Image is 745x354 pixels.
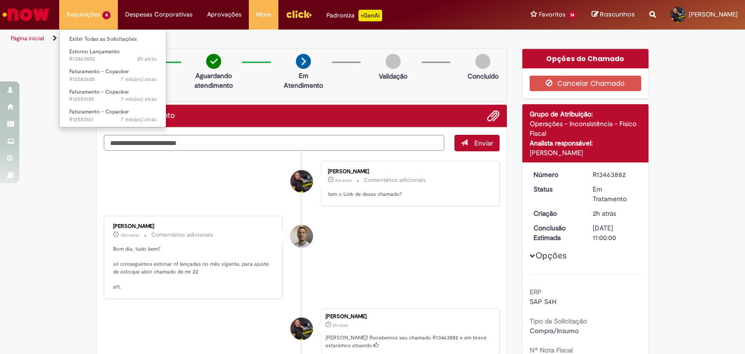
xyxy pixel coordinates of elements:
[530,119,642,138] div: Operações - Inconsistência - Físico Fiscal
[121,116,157,123] span: 7 mês(es) atrás
[593,209,616,218] span: 2h atrás
[454,135,500,151] button: Enviar
[113,245,275,291] p: Bom dia, tudo bem? só conseguimos estonar nf lançadas no mês vigente, para ajuste de estoque abri...
[69,76,157,83] span: R12583605
[207,10,242,19] span: Aprovações
[526,170,586,179] dt: Número
[121,116,157,123] time: 28/01/2025 16:38:46
[60,107,166,125] a: Aberto R12583161 : Faturamento - Copacker
[689,10,738,18] span: [PERSON_NAME]
[121,96,157,103] span: 7 mês(es) atrás
[120,232,139,238] span: 35m atrás
[593,209,638,218] div: 29/08/2025 17:53:26
[530,109,642,119] div: Grupo de Atribuição:
[151,231,213,239] small: Comentários adicionais
[60,66,166,84] a: Aberto R12583605 : Faturamento - Copacker
[291,225,313,247] div: Joziano De Jesus Oliveira
[487,110,500,122] button: Adicionar anexos
[593,209,616,218] time: 29/08/2025 17:53:26
[125,10,193,19] span: Despesas Corporativas
[104,135,444,151] textarea: Digite sua mensagem aqui...
[291,318,313,340] div: Marcileia Lima Guimaraes
[526,223,586,242] dt: Conclusão Estimada
[69,116,157,124] span: R12583161
[256,10,271,19] span: More
[121,76,157,83] span: 7 mês(es) atrás
[475,54,490,69] img: img-circle-grey.png
[530,326,579,335] span: Compra/Insumo
[121,96,157,103] time: 28/01/2025 16:42:23
[530,76,642,91] button: Cancelar Chamado
[121,76,157,83] time: 28/01/2025 17:37:38
[69,68,129,75] span: Faturamento - Copacker
[66,10,100,19] span: Requisições
[526,209,586,218] dt: Criação
[526,184,586,194] dt: Status
[530,148,642,158] div: [PERSON_NAME]
[1,5,51,24] img: ServiceNow
[69,96,157,103] span: R12583185
[291,170,313,193] div: Marcileia Lima Guimaraes
[364,176,426,184] small: Comentários adicionais
[69,108,129,115] span: Faturamento - Copacker
[286,7,312,21] img: click_logo_yellow_360x200.png
[280,71,327,90] p: Em Atendimento
[593,223,638,242] div: [DATE] 11:00:00
[137,55,157,63] span: 2h atrás
[325,314,494,320] div: [PERSON_NAME]
[328,169,489,175] div: [PERSON_NAME]
[326,10,382,21] div: Padroniza
[358,10,382,21] p: +GenAi
[328,191,489,198] p: tem o Link de desse chamado?
[69,48,120,55] span: Estorno Lançamento
[335,177,352,183] span: 2m atrás
[296,54,311,69] img: arrow-next.png
[379,71,407,81] p: Validação
[333,322,348,328] time: 29/08/2025 17:53:26
[539,10,566,19] span: Favoritos
[60,47,166,64] a: Aberto R13463882 : Estorno Lançamento
[60,87,166,105] a: Aberto R12583185 : Faturamento - Copacker
[530,288,542,296] b: ERP
[113,224,275,229] div: [PERSON_NAME]
[592,10,635,19] a: Rascunhos
[325,334,494,349] p: [PERSON_NAME]! Recebemos seu chamado R13463882 e em breve estaremos atuando.
[59,29,166,128] ul: Requisições
[386,54,401,69] img: img-circle-grey.png
[102,11,111,19] span: 4
[335,177,352,183] time: 29/08/2025 19:38:11
[474,139,493,147] span: Enviar
[468,71,499,81] p: Concluído
[333,322,348,328] span: 2h atrás
[530,297,556,306] span: SAP S4H
[567,11,577,19] span: 14
[137,55,157,63] time: 29/08/2025 17:53:27
[60,34,166,45] a: Exibir Todas as Solicitações
[522,49,649,68] div: Opções do Chamado
[190,71,237,90] p: Aguardando atendimento
[530,317,587,325] b: Tipo da Solicitação
[600,10,635,19] span: Rascunhos
[206,54,221,69] img: check-circle-green.png
[530,138,642,148] div: Analista responsável:
[7,30,489,48] ul: Trilhas de página
[69,55,157,63] span: R13463882
[11,34,44,42] a: Página inicial
[69,88,129,96] span: Faturamento - Copacker
[593,170,638,179] div: R13463882
[593,184,638,204] div: Em Tratamento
